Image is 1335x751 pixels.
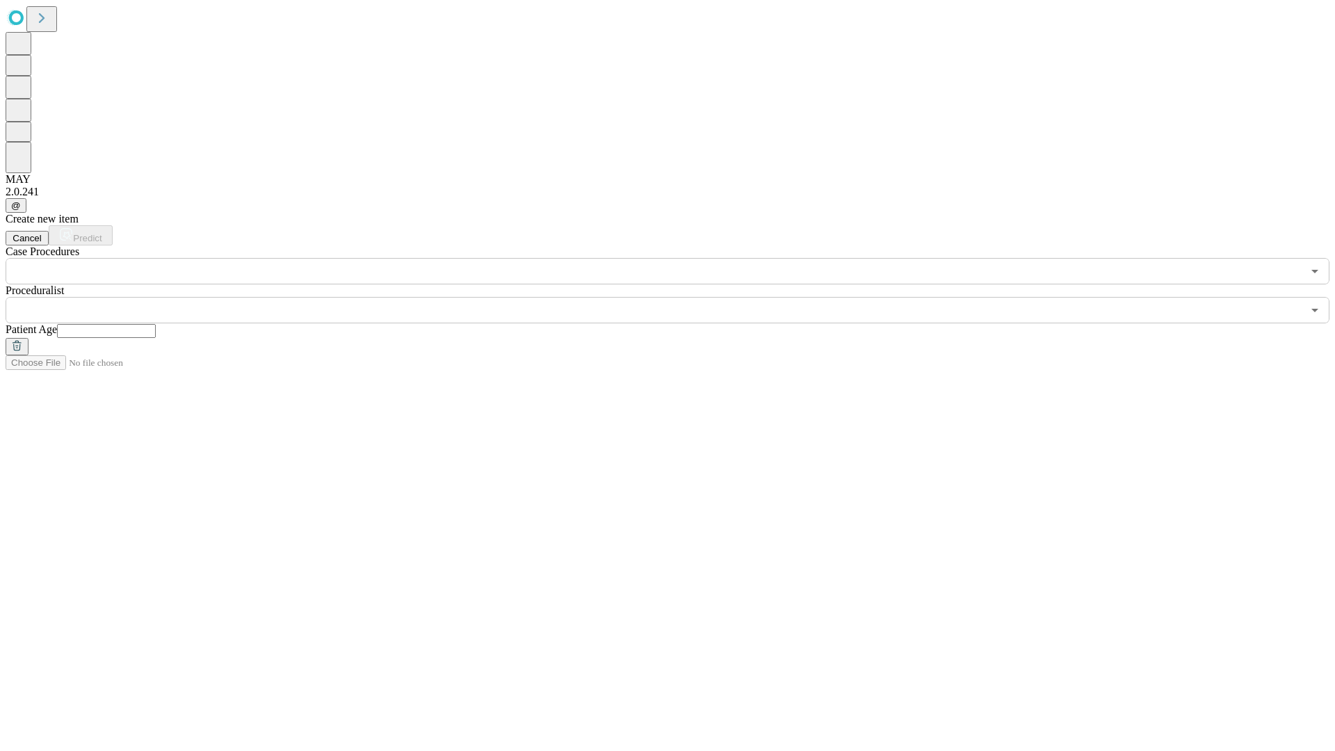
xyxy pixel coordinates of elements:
[6,198,26,213] button: @
[6,231,49,245] button: Cancel
[6,213,79,225] span: Create new item
[6,323,57,335] span: Patient Age
[1305,261,1325,281] button: Open
[6,173,1329,186] div: MAY
[11,200,21,211] span: @
[73,233,102,243] span: Predict
[6,245,79,257] span: Scheduled Procedure
[13,233,42,243] span: Cancel
[1305,300,1325,320] button: Open
[49,225,113,245] button: Predict
[6,284,64,296] span: Proceduralist
[6,186,1329,198] div: 2.0.241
